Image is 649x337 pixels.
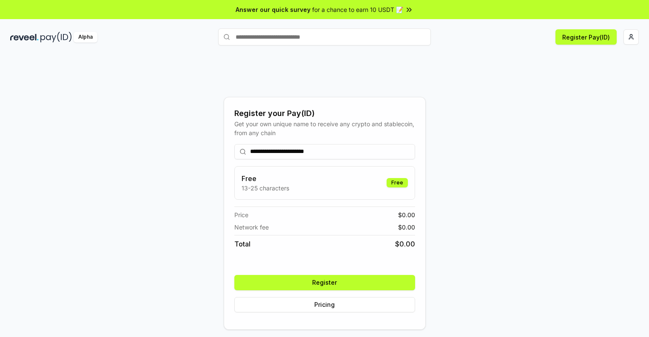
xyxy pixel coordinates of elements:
[74,32,97,42] div: Alpha
[234,223,269,232] span: Network fee
[387,178,408,187] div: Free
[236,5,310,14] span: Answer our quick survey
[234,275,415,290] button: Register
[242,184,289,193] p: 13-25 characters
[395,239,415,249] span: $ 0.00
[312,5,403,14] span: for a chance to earn 10 USDT 📝
[40,32,72,42] img: pay_id
[234,119,415,137] div: Get your own unique name to receive any crypto and stablecoin, from any chain
[234,210,248,219] span: Price
[234,108,415,119] div: Register your Pay(ID)
[234,297,415,312] button: Pricing
[555,29,617,45] button: Register Pay(ID)
[234,239,250,249] span: Total
[398,210,415,219] span: $ 0.00
[10,32,39,42] img: reveel_dark
[242,173,289,184] h3: Free
[398,223,415,232] span: $ 0.00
